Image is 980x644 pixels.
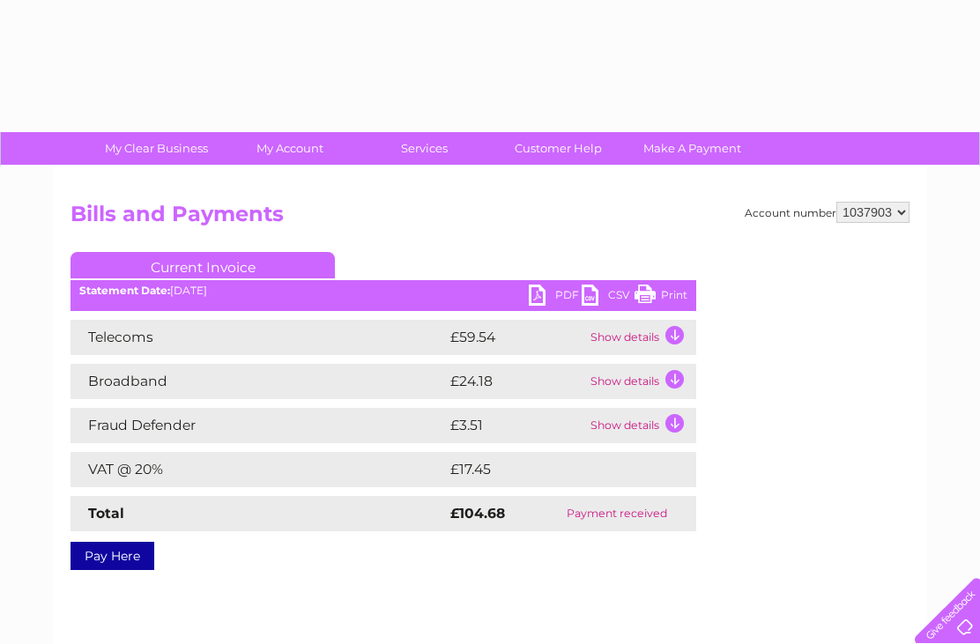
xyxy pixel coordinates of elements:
a: My Clear Business [84,132,229,165]
div: Account number [745,202,909,223]
a: CSV [582,285,635,310]
a: PDF [529,285,582,310]
strong: Total [88,505,124,522]
td: Fraud Defender [71,408,446,443]
td: Show details [586,408,696,443]
h2: Bills and Payments [71,202,909,235]
td: Broadband [71,364,446,399]
td: Payment received [538,496,696,531]
td: Show details [586,364,696,399]
a: Customer Help [486,132,631,165]
td: £17.45 [446,452,658,487]
td: £59.54 [446,320,586,355]
a: Make A Payment [620,132,765,165]
strong: £104.68 [450,505,505,522]
a: Pay Here [71,542,154,570]
div: [DATE] [71,285,696,297]
td: VAT @ 20% [71,452,446,487]
td: Show details [586,320,696,355]
a: Services [352,132,497,165]
a: My Account [218,132,363,165]
a: Print [635,285,687,310]
td: £3.51 [446,408,586,443]
td: £24.18 [446,364,586,399]
a: Current Invoice [71,252,335,278]
td: Telecoms [71,320,446,355]
b: Statement Date: [79,284,170,297]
